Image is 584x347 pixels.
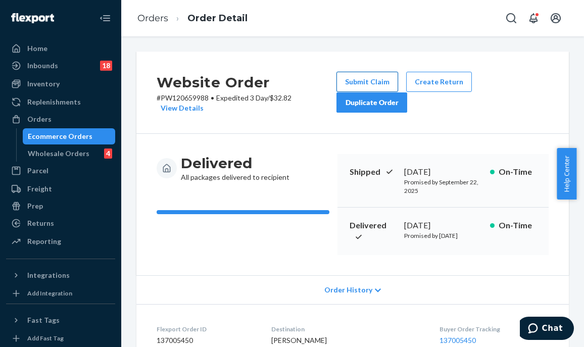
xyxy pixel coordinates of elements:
[187,13,248,24] a: Order Detail
[211,93,214,102] span: •
[404,220,482,231] div: [DATE]
[27,61,58,71] div: Inbounds
[499,166,537,178] p: On-Time
[27,97,81,107] div: Replenishments
[6,94,115,110] a: Replenishments
[129,4,256,33] ol: breadcrumbs
[104,148,112,159] div: 4
[6,267,115,283] button: Integrations
[27,201,43,211] div: Prep
[324,285,372,295] span: Order History
[6,215,115,231] a: Returns
[6,332,115,344] a: Add Fast Tag
[157,72,336,93] h2: Website Order
[100,61,112,71] div: 18
[23,128,116,144] a: Ecommerce Orders
[27,114,52,124] div: Orders
[27,236,61,246] div: Reporting
[23,145,116,162] a: Wholesale Orders4
[6,198,115,214] a: Prep
[181,154,289,172] h3: Delivered
[157,335,255,345] dd: 137005450
[27,79,60,89] div: Inventory
[6,181,115,197] a: Freight
[181,154,289,182] div: All packages delivered to recipient
[157,325,255,333] dt: Flexport Order ID
[27,270,70,280] div: Integrations
[404,178,482,195] p: Promised by September 22, 2025
[27,184,52,194] div: Freight
[350,220,396,243] p: Delivered
[440,325,549,333] dt: Buyer Order Tracking
[350,166,396,178] p: Shipped
[6,111,115,127] a: Orders
[406,72,472,92] button: Create Return
[157,93,336,113] p: # PW120659988 / $32.82
[27,166,48,176] div: Parcel
[440,336,476,344] a: 137005450
[27,43,47,54] div: Home
[95,8,115,28] button: Close Navigation
[501,8,521,28] button: Open Search Box
[557,148,576,200] button: Help Center
[157,103,204,113] button: View Details
[345,97,399,108] div: Duplicate Order
[6,40,115,57] a: Home
[27,218,54,228] div: Returns
[6,76,115,92] a: Inventory
[27,334,64,342] div: Add Fast Tag
[27,289,72,298] div: Add Integration
[546,8,566,28] button: Open account menu
[404,231,482,240] p: Promised by [DATE]
[6,287,115,300] a: Add Integration
[6,312,115,328] button: Fast Tags
[404,166,482,178] div: [DATE]
[6,233,115,250] a: Reporting
[271,325,424,333] dt: Destination
[520,317,574,342] iframe: Opens a widget where you can chat to one of our agents
[28,148,89,159] div: Wholesale Orders
[11,13,54,23] img: Flexport logo
[216,93,267,102] span: Expedited 3 Day
[137,13,168,24] a: Orders
[523,8,544,28] button: Open notifications
[6,163,115,179] a: Parcel
[336,92,407,113] button: Duplicate Order
[28,131,92,141] div: Ecommerce Orders
[27,315,60,325] div: Fast Tags
[6,58,115,74] a: Inbounds18
[336,72,398,92] button: Submit Claim
[499,220,537,231] p: On-Time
